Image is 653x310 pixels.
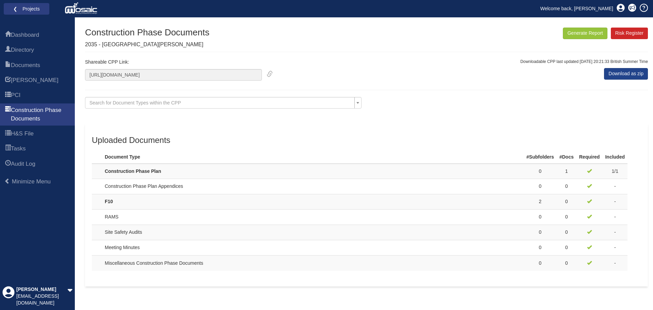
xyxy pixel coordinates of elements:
td: 0 [524,225,557,240]
div: Shareable CPP Link: [80,59,273,81]
span: Directory [5,46,11,54]
td: 1/1 [602,164,627,179]
h3: Uploaded Documents [92,136,641,145]
td: 0 [524,256,557,271]
a: Welcome back, [PERSON_NAME] [535,3,618,14]
td: 0 [524,210,557,225]
a: Download as zip [604,68,648,80]
span: PCI [11,91,20,99]
h1: Construction Phase Documents [85,28,210,37]
td: 0 [524,164,557,179]
div: [PERSON_NAME] [16,286,67,293]
span: Minimize Menu [4,178,10,184]
a: ❮ Projects [8,4,45,13]
span: Audit Log [5,160,11,168]
span: H&S File [11,130,34,138]
td: 0 [557,256,576,271]
span: Construction Phase Documents [11,106,70,123]
span: Construction Phase Documents [5,107,11,123]
td: 0 [557,210,576,225]
th: Required [576,148,603,164]
a: Construction Phase Plan [105,168,161,174]
span: Dashboard [5,31,11,39]
div: [EMAIL_ADDRESS][DOMAIN_NAME] [16,293,67,307]
a: F10 [105,199,113,204]
td: - [602,179,627,194]
span: Tasks [5,145,11,153]
th: #Docs [557,148,576,164]
th: #Subfolders [524,148,557,164]
img: logo_white.png [65,2,99,15]
span: Documents [11,61,40,69]
th: Document Type [102,148,464,164]
span: Directory [11,46,34,54]
td: 2 [524,194,557,210]
a: Risk Register [611,28,648,39]
p: Downloadable CPP last updated [DATE] 20:21:33 British Summer Time [520,59,648,65]
span: Audit Log [11,160,35,168]
span: Minimize Menu [12,178,51,185]
span: HARI [5,77,11,85]
td: - [602,240,627,256]
td: - [602,210,627,225]
td: 0 [524,240,557,256]
button: Generate Report [563,28,607,39]
p: 2035 - [GEOGRAPHIC_DATA][PERSON_NAME] [85,41,210,49]
td: 0 [557,194,576,210]
td: - [602,194,627,210]
td: 0 [557,225,576,240]
td: 0 [557,240,576,256]
td: 0 [524,179,557,194]
span: PCI [5,92,11,100]
span: HARI [11,76,58,84]
span: H&S File [5,130,11,138]
div: Profile [2,286,15,307]
td: 0 [557,179,576,194]
td: - [602,256,627,271]
td: - [602,225,627,240]
span: Search for Document Types within the CPP [89,100,181,105]
span: Dashboard [11,31,39,39]
th: Included [602,148,627,164]
td: 1 [557,164,576,179]
span: Documents [5,62,11,70]
span: Tasks [11,145,26,153]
